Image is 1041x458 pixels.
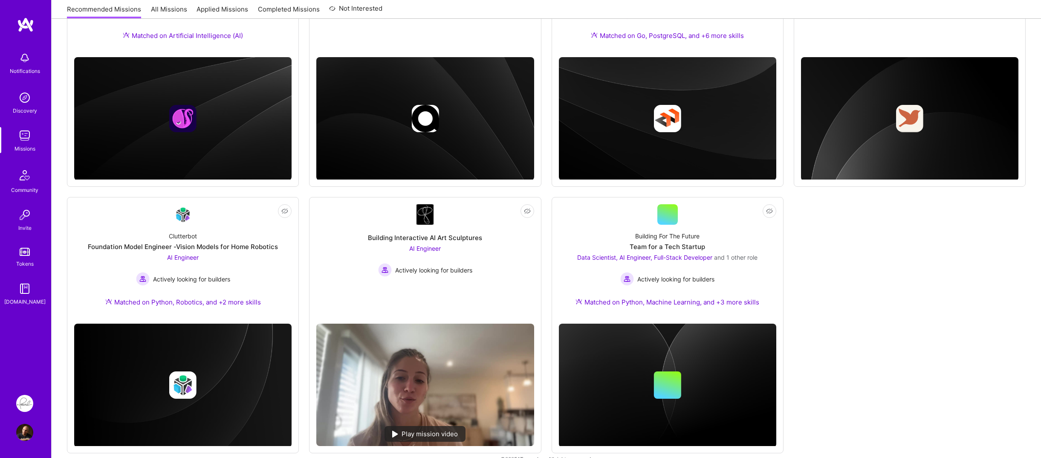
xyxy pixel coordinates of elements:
img: Actively looking for builders [378,263,392,277]
img: Company Logo [173,205,193,225]
div: Notifications [10,67,40,75]
i: icon EyeClosed [524,208,531,215]
img: tokens [20,248,30,256]
img: Company logo [654,105,681,132]
span: Actively looking for builders [395,266,472,275]
img: User Avatar [16,424,33,441]
span: AI Engineer [167,254,199,261]
i: icon EyeClosed [281,208,288,215]
a: Completed Missions [258,5,320,19]
div: Foundation Model Engineer -Vision Models for Home Robotics [88,242,278,251]
a: Not Interested [329,3,382,19]
div: Play mission video [385,426,466,442]
img: Company logo [169,105,197,132]
div: Matched on Artificial Intelligence (AI) [123,31,243,40]
img: Community [14,165,35,186]
div: Matched on Python, Machine Learning, and +3 more skills [575,298,759,307]
div: Building For The Future [635,232,700,241]
img: play [392,431,398,438]
img: Ateam Purple Icon [105,298,112,305]
a: All Missions [151,5,187,19]
img: cover [316,57,534,180]
span: and 1 other role [714,254,758,261]
a: Applied Missions [197,5,248,19]
img: cover [559,57,776,180]
img: teamwork [16,127,33,144]
div: Team for a Tech Startup [630,242,705,251]
span: AI Engineer [409,245,441,252]
img: Ateam Purple Icon [591,32,598,38]
img: No Mission [316,324,534,446]
img: Company logo [896,105,923,132]
img: guide book [16,280,33,297]
div: Missions [14,144,35,153]
div: Matched on Go, PostgreSQL, and +6 more skills [591,31,744,40]
a: Company LogoBuilding Interactive AI Art SculpturesAI Engineer Actively looking for buildersActive... [316,204,534,317]
div: [DOMAIN_NAME] [4,297,46,306]
img: Ateam Purple Icon [123,32,130,38]
img: Invite [16,206,33,223]
div: Clutterbot [169,232,197,241]
span: Actively looking for builders [637,275,714,284]
div: Matched on Python, Robotics, and +2 more skills [105,298,261,307]
img: Company Logo [416,204,434,225]
a: Building For The FutureTeam for a Tech StartupData Scientist, AI Engineer, Full-Stack Developer a... [559,204,776,317]
div: Invite [18,223,32,232]
span: Data Scientist, AI Engineer, Full-Stack Developer [577,254,712,261]
img: Company logo [169,371,197,399]
img: Actively looking for builders [136,272,150,286]
img: cover [559,324,776,447]
a: Pearl: ML Engineering Team [14,395,35,412]
a: Recommended Missions [67,5,141,19]
img: discovery [16,89,33,106]
img: bell [16,49,33,67]
div: Tokens [16,259,34,268]
div: Community [11,186,38,194]
i: icon EyeClosed [766,208,773,215]
a: Company LogoClutterbotFoundation Model Engineer -Vision Models for Home RoboticsAI Engineer Activ... [74,204,292,317]
img: Company logo [411,105,439,132]
img: logo [17,17,34,32]
div: Discovery [13,106,37,115]
span: Actively looking for builders [153,275,230,284]
img: cover [74,57,292,180]
img: cover [74,324,292,447]
div: Building Interactive AI Art Sculptures [368,233,482,242]
img: Pearl: ML Engineering Team [16,395,33,412]
img: Ateam Purple Icon [575,298,582,305]
img: Actively looking for builders [620,272,634,286]
a: User Avatar [14,424,35,441]
img: cover [801,57,1018,180]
